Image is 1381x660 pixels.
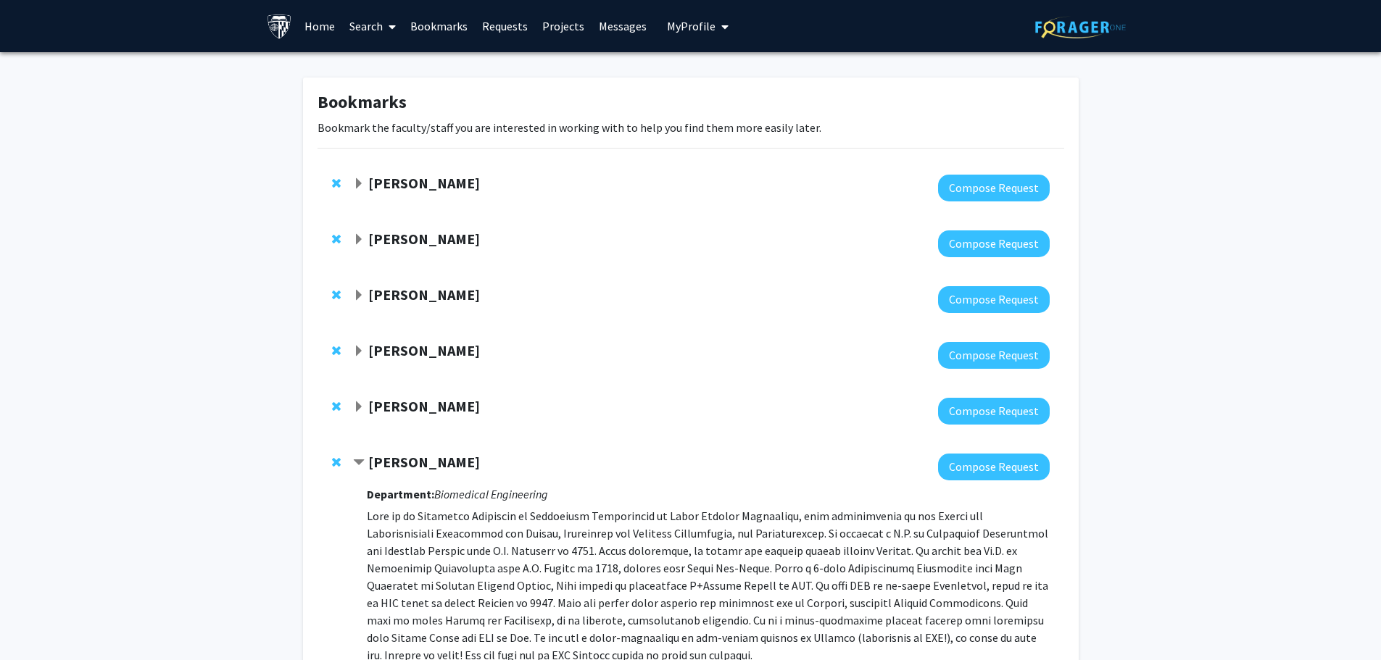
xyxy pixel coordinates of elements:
[938,454,1050,480] button: Compose Request to Nick Durr
[368,453,480,471] strong: [PERSON_NAME]
[353,401,365,413] span: Expand Steven Clipman Bookmark
[297,1,342,51] a: Home
[368,341,480,359] strong: [PERSON_NAME]
[353,178,365,190] span: Expand Arvind Pathak Bookmark
[353,457,365,469] span: Contract Nick Durr Bookmark
[368,174,480,192] strong: [PERSON_NAME]
[353,234,365,246] span: Expand Paul Smolensky Bookmark
[667,19,716,33] span: My Profile
[403,1,475,51] a: Bookmarks
[367,487,434,501] strong: Department:
[938,175,1050,201] button: Compose Request to Arvind Pathak
[1035,16,1126,38] img: ForagerOne Logo
[368,230,480,248] strong: [PERSON_NAME]
[267,14,292,39] img: Johns Hopkins University Logo
[475,1,535,51] a: Requests
[938,398,1050,425] button: Compose Request to Steven Clipman
[535,1,592,51] a: Projects
[318,119,1064,136] p: Bookmark the faculty/staff you are interested in working with to help you find them more easily l...
[434,487,548,501] i: Biomedical Engineering
[342,1,403,51] a: Search
[332,233,341,245] span: Remove Paul Smolensky from bookmarks
[11,595,62,649] iframe: Chat
[938,230,1050,257] button: Compose Request to Paul Smolensky
[318,92,1064,113] h1: Bookmarks
[332,456,341,468] span: Remove Nick Durr from bookmarks
[938,286,1050,313] button: Compose Request to Michael Beer
[938,342,1050,369] button: Compose Request to Donald Geman
[592,1,654,51] a: Messages
[368,397,480,415] strong: [PERSON_NAME]
[353,290,365,301] span: Expand Michael Beer Bookmark
[332,345,341,356] span: Remove Donald Geman from bookmarks
[332,401,341,412] span: Remove Steven Clipman from bookmarks
[368,285,480,304] strong: [PERSON_NAME]
[332,289,341,301] span: Remove Michael Beer from bookmarks
[332,177,341,189] span: Remove Arvind Pathak from bookmarks
[353,346,365,357] span: Expand Donald Geman Bookmark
